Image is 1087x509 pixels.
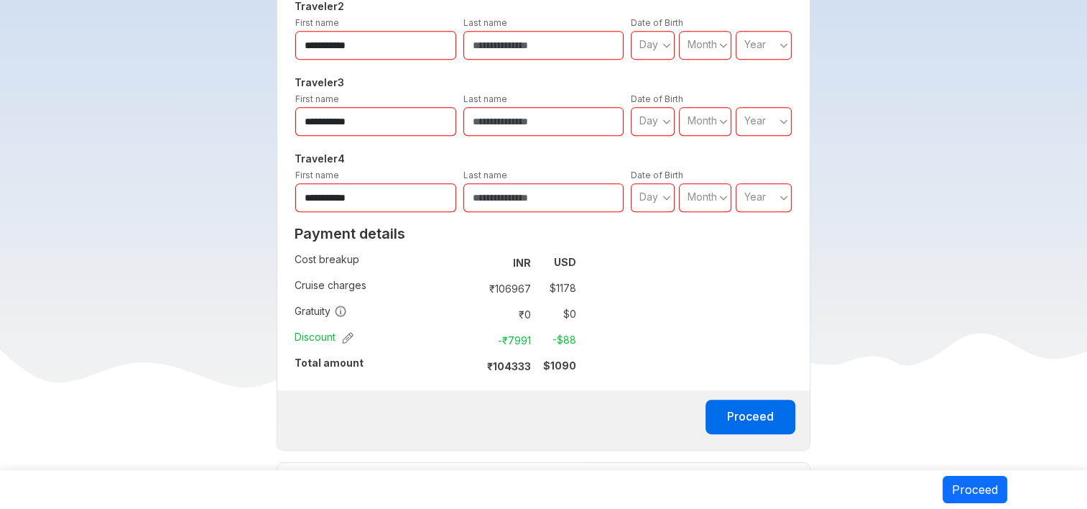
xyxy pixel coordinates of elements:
[470,275,476,301] td: :
[487,360,531,372] strong: ₹ 104333
[744,114,766,127] span: Year
[295,170,339,180] label: First name
[295,17,339,28] label: First name
[543,359,576,372] strong: $ 1090
[719,114,728,129] svg: angle down
[662,191,671,205] svg: angle down
[476,304,537,324] td: ₹ 0
[744,38,766,50] span: Year
[295,249,470,275] td: Cost breakup
[463,170,507,180] label: Last name
[513,257,531,269] strong: INR
[719,191,728,205] svg: angle down
[537,278,576,298] td: $ 1178
[662,38,671,52] svg: angle down
[631,93,683,104] label: Date of Birth
[292,150,795,168] h5: Traveler 4
[719,38,728,52] svg: angle down
[295,275,470,301] td: Cruise charges
[295,330,353,344] span: Discount
[470,301,476,327] td: :
[631,17,683,28] label: Date of Birth
[639,114,658,127] span: Day
[295,225,576,242] h2: Payment details
[688,191,717,203] span: Month
[639,191,658,203] span: Day
[639,38,658,50] span: Day
[631,170,683,180] label: Date of Birth
[688,114,717,127] span: Month
[537,330,576,350] td: -$ 88
[706,400,795,434] button: Proceed
[476,278,537,298] td: ₹ 106967
[470,353,476,379] td: :
[295,357,364,369] strong: Total amount
[292,74,795,91] h5: Traveler 3
[554,256,576,268] strong: USD
[470,249,476,275] td: :
[744,191,766,203] span: Year
[780,114,788,129] svg: angle down
[295,304,347,318] span: Gratuity
[476,330,537,350] td: -₹ 7991
[780,191,788,205] svg: angle down
[688,38,717,50] span: Month
[463,17,507,28] label: Last name
[943,476,1007,503] button: Proceed
[662,114,671,129] svg: angle down
[295,93,339,104] label: First name
[537,304,576,324] td: $ 0
[463,93,507,104] label: Last name
[780,38,788,52] svg: angle down
[470,327,476,353] td: :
